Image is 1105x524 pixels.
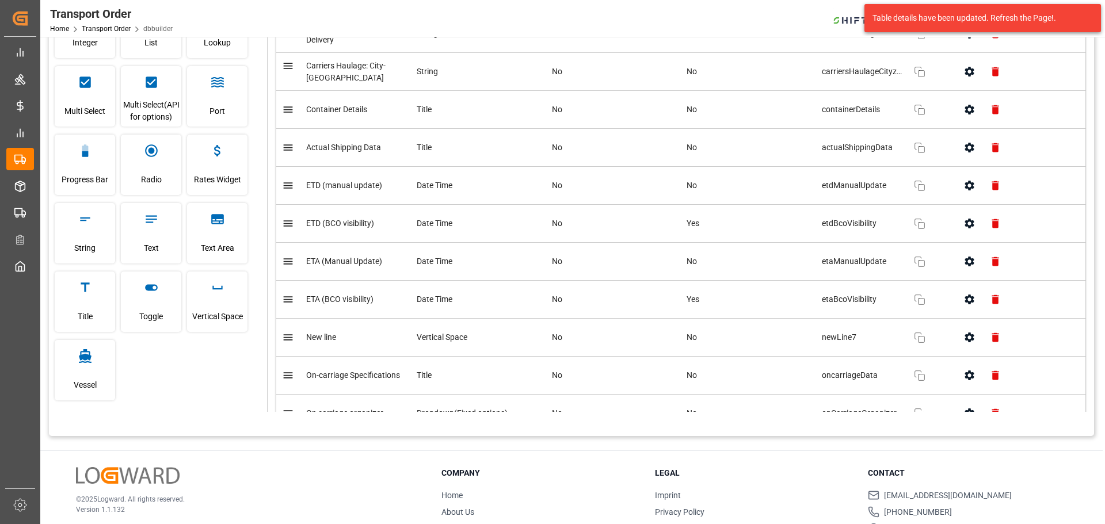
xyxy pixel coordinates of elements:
span: New line [306,332,336,342]
tr: ETD (BCO visibility)Date TimeNoYesetdBcoVisibility [276,205,1086,243]
div: Vertical Space [417,331,540,343]
tr: Actual Shipping DataTitleNoNoactualShippingData [276,129,1086,167]
div: Table details have been updated. Refresh the Page!. [872,12,1084,24]
a: Transport Order [82,25,131,33]
tr: On-carriage SpecificationsTitleNoNooncarriageData [276,357,1086,395]
a: Privacy Policy [655,507,704,517]
span: ETD (BCO visibility) [306,219,374,228]
td: No [546,281,681,319]
tr: ETD (manual update)Date TimeNoNoetdManualUpdate [276,167,1086,205]
span: Lookup [204,27,231,58]
div: Date Time [417,293,540,305]
a: About Us [441,507,474,517]
div: Dropdown(Fixed options) [417,407,540,419]
td: Yes [681,281,816,319]
span: ETD (manual update) [306,181,382,190]
a: Home [50,25,69,33]
span: List [144,27,158,58]
td: No [681,91,816,129]
a: Home [441,491,463,500]
span: Progress Bar [62,164,108,195]
p: Version 1.1.132 [76,504,413,515]
span: Text Area [201,232,234,263]
a: Imprint [655,491,681,500]
td: No [681,357,816,395]
span: Vertical Space [192,301,243,332]
span: Container Details [306,105,367,114]
span: Title [78,301,93,332]
span: newLine7 [822,331,902,343]
div: Date Time [417,179,540,192]
div: String [417,66,540,78]
span: String [74,232,96,263]
h3: Company [441,467,641,479]
div: Title [417,141,540,154]
tr: On carriage organizerDropdown(Fixed options)NoNoonCarriageOrganizer [276,395,1086,433]
h3: Contact [868,467,1067,479]
span: Rates Widget [194,164,241,195]
img: Bildschirmfoto%202024-11-13%20um%2009.31.44.png_1731487080.png [833,9,890,29]
span: Radio [141,164,162,195]
span: etdManualUpdate [822,179,902,192]
td: No [681,167,816,205]
span: ETA (Manual Update) [306,257,382,266]
td: No [546,167,681,205]
td: No [546,91,681,129]
tr: ETA (BCO visibility)Date TimeNoYesetaBcoVisibility [276,281,1086,319]
span: etaManualUpdate [822,255,902,267]
span: etdBcoVisibility [822,217,902,230]
span: Text [144,232,159,263]
td: No [546,129,681,167]
div: Title [417,369,540,381]
td: No [681,319,816,357]
td: No [546,205,681,243]
tr: ETA (Manual Update)Date TimeNoNoetaManualUpdate [276,243,1086,281]
span: Multi Select [64,95,105,127]
td: No [546,395,681,433]
span: Port [209,95,225,127]
tr: Carriers Haulage: City-[GEOGRAPHIC_DATA]StringNoNocarriersHaulageCityzipcode [276,53,1086,91]
span: On carriage organizer [306,408,383,418]
td: Yes [681,205,816,243]
tr: Container DetailsTitleNoNocontainerDetails [276,91,1086,129]
span: carriersHaulageCityzipcode [822,66,902,78]
span: actualShippingData [822,141,902,154]
tr: New lineVertical SpaceNoNonewLine7 [276,319,1086,357]
span: Multi Select(API for options) [121,95,181,127]
td: No [546,357,681,395]
span: Carriers Haulage: City-[GEOGRAPHIC_DATA] [306,61,386,82]
span: Vessel [74,369,97,400]
td: No [681,395,816,433]
span: Actual Shipping Data [306,143,381,152]
span: containerDetails [822,104,902,116]
td: No [546,319,681,357]
div: Date Time [417,217,540,230]
span: [PHONE_NUMBER] [884,506,952,518]
span: ETA (BCO visibility) [306,294,374,304]
h3: Legal [655,467,854,479]
td: No [681,243,816,281]
td: No [681,53,816,91]
span: Toggle [139,301,163,332]
span: Integer [73,27,98,58]
span: etaBcoVisibility [822,293,902,305]
span: Carriers Haulage: Place Of Delivery [306,23,399,44]
td: No [546,53,681,91]
span: [EMAIL_ADDRESS][DOMAIN_NAME] [884,489,1012,502]
td: No [681,129,816,167]
div: Date Time [417,255,540,267]
div: Transport Order [50,5,173,22]
div: Title [417,104,540,116]
span: oncarriageData [822,369,902,381]
p: © 2025 Logward. All rights reserved. [76,494,413,504]
span: onCarriageOrganizer [822,407,902,419]
td: No [546,243,681,281]
img: Logward Logo [76,467,180,484]
span: On-carriage Specifications [306,370,400,380]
